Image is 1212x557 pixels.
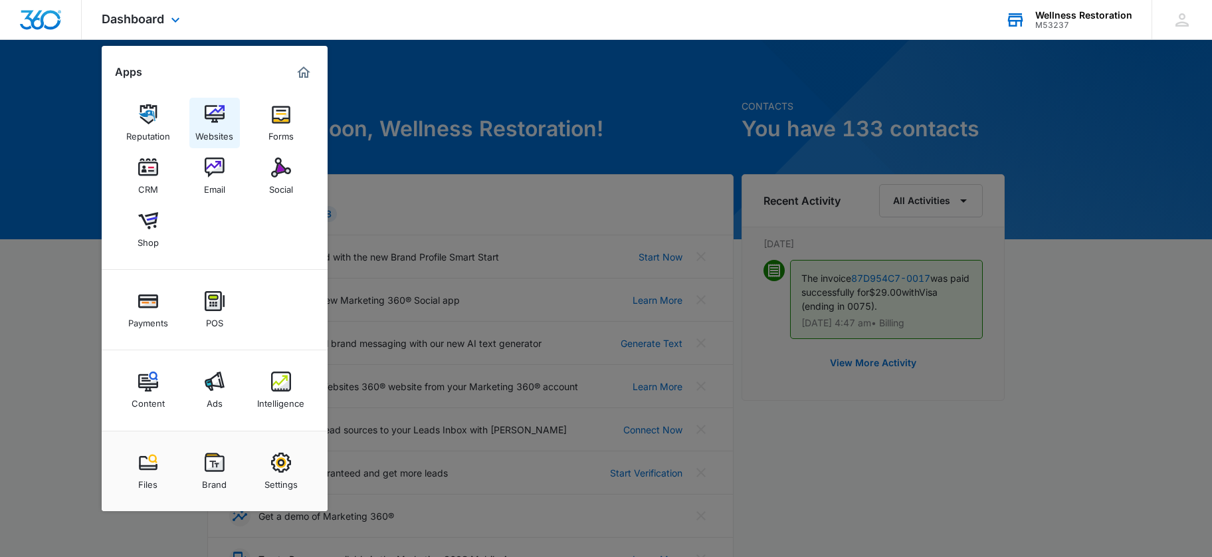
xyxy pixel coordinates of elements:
div: Payments [128,311,168,328]
div: Brand [202,473,227,490]
div: Ads [207,391,223,409]
a: Email [189,151,240,201]
a: Intelligence [256,365,306,415]
div: Reputation [126,124,170,142]
div: Shop [138,231,159,248]
a: Settings [256,446,306,497]
a: Websites [189,98,240,148]
a: Content [123,365,173,415]
div: Websites [195,124,233,142]
div: Forms [268,124,294,142]
div: Intelligence [257,391,304,409]
a: Forms [256,98,306,148]
div: account id [1035,21,1132,30]
h2: Apps [115,66,142,78]
div: Social [269,177,293,195]
div: POS [206,311,223,328]
a: Files [123,446,173,497]
a: Reputation [123,98,173,148]
div: Email [204,177,225,195]
div: Files [138,473,157,490]
a: Ads [189,365,240,415]
span: Dashboard [102,12,164,26]
a: Shop [123,204,173,255]
a: Social [256,151,306,201]
div: CRM [138,177,158,195]
a: Payments [123,284,173,335]
div: Settings [264,473,298,490]
a: Brand [189,446,240,497]
div: Content [132,391,165,409]
div: account name [1035,10,1132,21]
a: Marketing 360® Dashboard [293,62,314,83]
a: CRM [123,151,173,201]
a: POS [189,284,240,335]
